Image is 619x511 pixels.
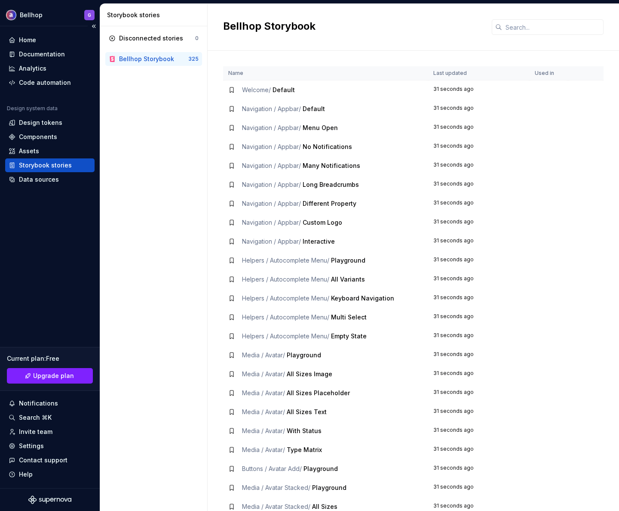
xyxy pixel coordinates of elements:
span: Playground [312,484,346,491]
td: 31 seconds ago [428,194,530,213]
div: Invite team [19,427,52,436]
button: Collapse sidebar [88,20,100,32]
td: 31 seconds ago [428,156,530,175]
td: 31 seconds ago [428,403,530,421]
a: Disconnected stories0 [105,31,202,45]
button: Upgrade plan [7,368,93,384]
span: All Sizes [312,503,337,510]
span: All Sizes Placeholder [287,389,350,396]
span: Welcome / [242,86,271,93]
span: Helpers / Autocomplete Menu / [242,294,329,302]
a: Home [5,33,95,47]
span: Custom Logo [303,219,342,226]
span: Playground [287,351,321,359]
td: 31 seconds ago [428,478,530,497]
td: 31 seconds ago [428,270,530,289]
td: 31 seconds ago [428,81,530,100]
span: Default [303,105,325,112]
div: Storybook stories [19,161,72,170]
th: Name [223,66,428,81]
span: Buttons / Avatar Add / [242,465,302,472]
span: Media / Avatar Stacked / [242,503,310,510]
a: Settings [5,439,95,453]
a: Bellhop Storybook325 [105,52,202,66]
button: Notifications [5,396,95,410]
td: 31 seconds ago [428,365,530,384]
div: Design system data [7,105,58,112]
span: Media / Avatar / [242,389,285,396]
span: Multi Select [331,313,367,321]
td: 31 seconds ago [428,289,530,308]
span: All Variants [331,276,365,283]
span: Navigation / Appbar / [242,143,301,150]
div: Current plan : Free [7,354,93,363]
img: e181b633-15e8-4e33-a9dd-86c40fbdae21.png [6,10,16,20]
td: 31 seconds ago [428,327,530,346]
span: Navigation / Appbar / [242,105,301,112]
td: 31 seconds ago [428,175,530,194]
div: Design tokens [19,118,62,127]
a: Documentation [5,47,95,61]
span: Empty State [331,332,367,340]
div: Bellhop Storybook [119,55,174,63]
div: Assets [19,147,39,155]
span: Interactive [303,238,335,245]
span: Media / Avatar / [242,446,285,453]
div: 325 [188,56,199,62]
div: Components [19,133,57,141]
a: Assets [5,144,95,158]
span: Media / Avatar / [242,408,285,415]
div: Settings [19,442,44,450]
svg: Supernova Logo [28,496,71,504]
div: Contact support [19,456,67,465]
span: All Sizes Image [287,370,332,378]
div: Storybook stories [107,11,204,19]
span: Media / Avatar Stacked / [242,484,310,491]
td: 31 seconds ago [428,251,530,270]
span: Helpers / Autocomplete Menu / [242,276,329,283]
div: G [88,12,91,19]
span: Playground [331,257,365,264]
a: Code automation [5,76,95,90]
div: Code automation [19,78,71,87]
span: Many Notifications [303,162,360,169]
span: Helpers / Autocomplete Menu / [242,332,329,340]
a: Analytics [5,62,95,75]
span: With Status [287,427,322,434]
span: Helpers / Autocomplete Menu / [242,313,329,321]
div: Search ⌘K [19,413,52,422]
span: Different Property [303,200,356,207]
span: Navigation / Appbar / [242,124,301,131]
a: Invite team [5,425,95,439]
th: Last updated [428,66,530,81]
span: Helpers / Autocomplete Menu / [242,257,329,264]
span: Media / Avatar / [242,351,285,359]
a: Design tokens [5,116,95,130]
td: 31 seconds ago [428,213,530,232]
span: Media / Avatar / [242,370,285,378]
span: Menu Open [303,124,338,131]
button: Help [5,468,95,481]
span: Navigation / Appbar / [242,219,301,226]
span: Type Matrix [287,446,322,453]
h2: Bellhop Storybook [223,19,481,33]
a: Storybook stories [5,158,95,172]
span: Navigation / Appbar / [242,162,301,169]
span: Media / Avatar / [242,427,285,434]
span: Long Breadcrumbs [303,181,359,188]
th: Used in [530,66,568,81]
td: 31 seconds ago [428,384,530,403]
td: 31 seconds ago [428,308,530,327]
span: Navigation / Appbar / [242,200,301,207]
div: Bellhop [20,11,43,19]
span: No Notifications [303,143,352,150]
td: 31 seconds ago [428,232,530,251]
span: Navigation / Appbar / [242,181,301,188]
td: 31 seconds ago [428,346,530,365]
button: Search ⌘K [5,411,95,424]
input: Search... [502,19,604,35]
td: 31 seconds ago [428,459,530,478]
div: Documentation [19,50,65,59]
div: Disconnected stories [119,34,183,43]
